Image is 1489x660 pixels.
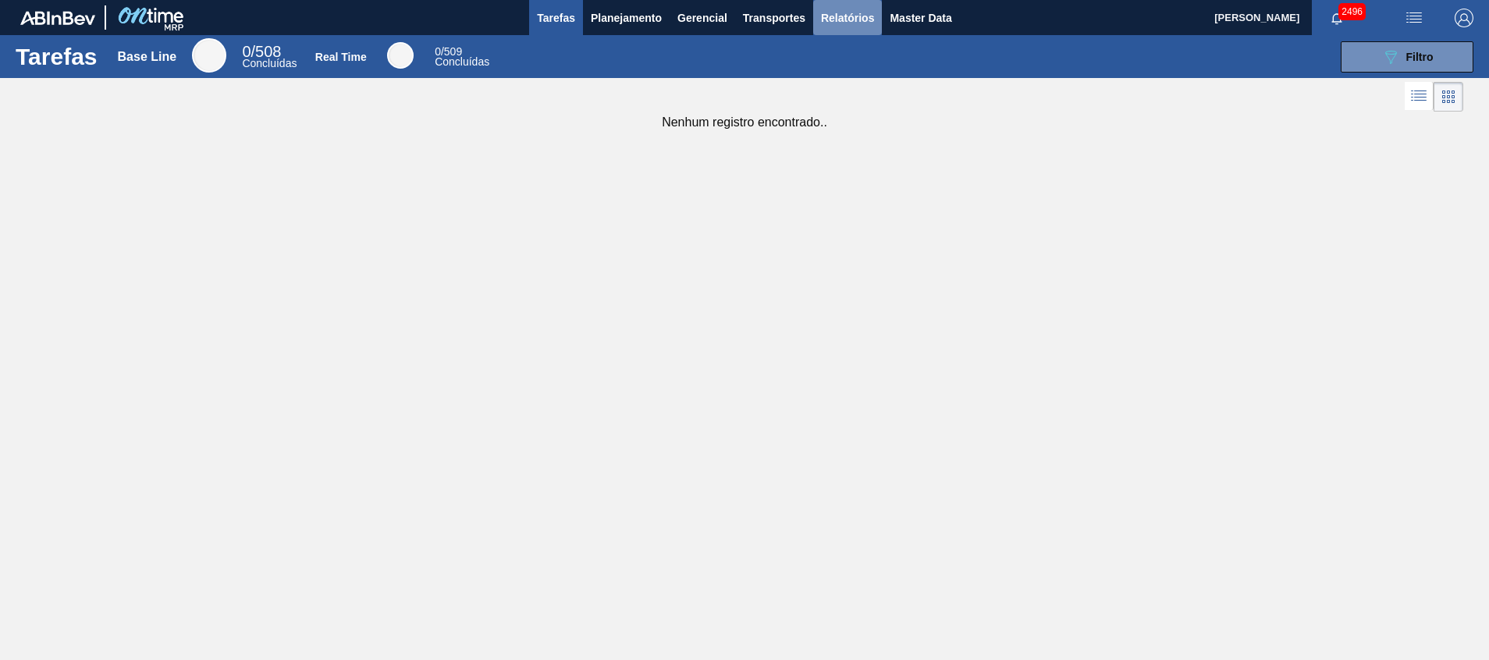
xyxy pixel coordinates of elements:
[1455,9,1473,27] img: Logout
[242,43,251,60] span: 0
[1338,3,1366,20] span: 2496
[435,47,489,67] div: Real Time
[890,9,951,27] span: Master Data
[1406,51,1434,63] span: Filtro
[435,55,489,68] span: Concluídas
[1341,41,1473,73] button: Filtro
[677,9,727,27] span: Gerencial
[435,45,441,58] span: 0
[743,9,805,27] span: Transportes
[315,51,367,63] div: Real Time
[1405,9,1423,27] img: userActions
[821,9,874,27] span: Relatórios
[242,43,281,60] span: / 508
[192,38,226,73] div: Base Line
[242,57,297,69] span: Concluídas
[1434,82,1463,112] div: Visão em Cards
[435,45,462,58] span: / 509
[1405,82,1434,112] div: Visão em Lista
[537,9,575,27] span: Tarefas
[1312,7,1362,29] button: Notificações
[591,9,662,27] span: Planejamento
[118,50,177,64] div: Base Line
[16,48,98,66] h1: Tarefas
[387,42,414,69] div: Real Time
[20,11,95,25] img: TNhmsLtSVTkK8tSr43FrP2fwEKptu5GPRR3wAAAABJRU5ErkJggg==
[242,45,297,69] div: Base Line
